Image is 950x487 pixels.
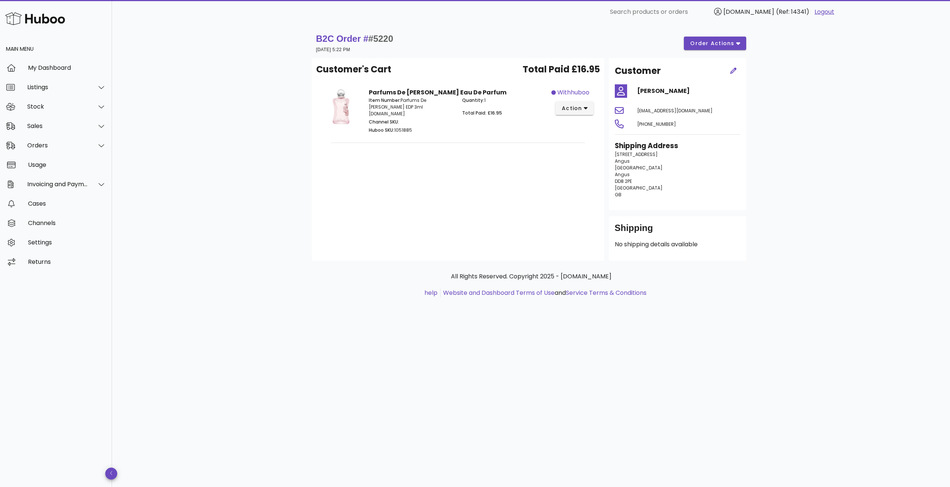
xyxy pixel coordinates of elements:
span: [GEOGRAPHIC_DATA] [615,165,663,171]
span: Channel SKU: [369,119,399,125]
a: help [424,288,437,297]
strong: Parfums De [PERSON_NAME] Eau De Parfum [369,88,507,97]
p: No shipping details available [615,240,740,249]
span: DD8 2PE [615,178,632,184]
h4: [PERSON_NAME] [637,87,740,96]
span: Huboo SKU: [369,127,394,133]
h2: Customer [615,64,661,78]
div: Shipping [615,222,740,240]
span: (Ref: 14341) [776,7,809,16]
button: action [555,102,594,115]
span: Angus [615,158,630,164]
img: Product Image [322,88,360,126]
p: All Rights Reserved. Copyright 2025 - [DOMAIN_NAME] [318,272,745,281]
a: Website and Dashboard Terms of Use [443,288,555,297]
span: [PHONE_NUMBER] [637,121,676,127]
span: Item Number: [369,97,401,103]
div: Stock [27,103,88,110]
strong: B2C Order # [316,34,393,44]
div: Listings [27,84,88,91]
span: order actions [690,40,735,47]
p: 1 [462,97,547,104]
p: 1051885 [369,127,454,134]
div: Settings [28,239,106,246]
span: Angus [615,171,630,178]
h3: Shipping Address [615,141,740,151]
p: Parfums De [PERSON_NAME] EDP 3ml [DOMAIN_NAME] [369,97,454,117]
a: Logout [814,7,834,16]
span: Total Paid £16.95 [523,63,600,76]
div: Cases [28,200,106,207]
div: Returns [28,258,106,265]
img: Huboo Logo [5,10,65,26]
span: [STREET_ADDRESS] [615,151,658,157]
button: order actions [684,37,746,50]
span: Customer's Cart [316,63,391,76]
div: Sales [27,122,88,129]
span: [EMAIL_ADDRESS][DOMAIN_NAME] [637,107,713,114]
div: Usage [28,161,106,168]
span: [GEOGRAPHIC_DATA] [615,185,663,191]
span: [DOMAIN_NAME] [723,7,774,16]
div: Invoicing and Payments [27,181,88,188]
a: Service Terms & Conditions [566,288,647,297]
small: [DATE] 5:22 PM [316,47,350,52]
div: Channels [28,219,106,227]
span: action [561,104,582,112]
span: Quantity: [462,97,484,103]
span: Total Paid: £16.95 [462,110,502,116]
span: withhuboo [557,88,589,97]
span: #5220 [368,34,393,44]
span: GB [615,191,622,198]
div: Orders [27,142,88,149]
div: My Dashboard [28,64,106,71]
li: and [440,288,647,297]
